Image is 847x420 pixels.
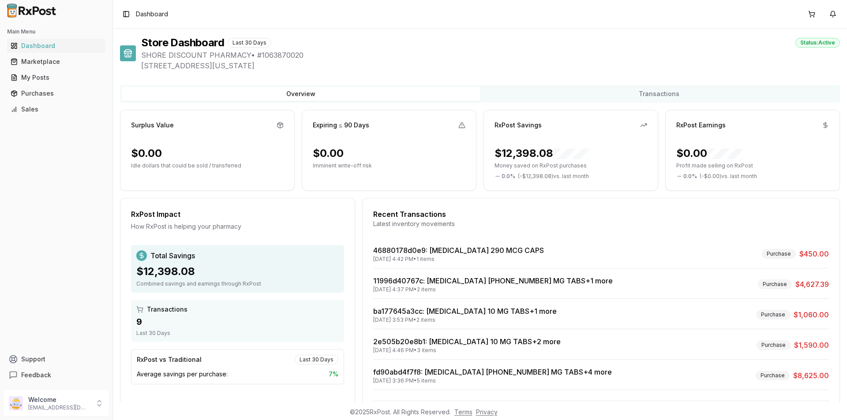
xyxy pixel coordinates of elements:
[136,316,339,328] div: 9
[7,85,105,101] a: Purchases
[137,370,228,379] span: Average savings per purchase:
[756,371,790,380] div: Purchase
[676,146,742,160] div: $0.00
[141,60,840,71] span: [STREET_ADDRESS][US_STATE]
[136,330,339,337] div: Last 30 Days
[676,121,726,130] div: RxPost Earnings
[373,286,613,293] div: [DATE] 4:37 PM • 2 items
[373,246,544,255] a: 46880178d0e9: [MEDICAL_DATA] 290 MCG CAPS
[373,256,544,263] div: [DATE] 4:42 PM • 1 items
[793,370,829,381] span: $8,625.00
[329,370,338,379] span: 7 %
[373,276,613,285] a: 11996d40767c: [MEDICAL_DATA] [PHONE_NUMBER] MG TABS+1 more
[313,146,344,160] div: $0.00
[228,38,271,48] div: Last 30 Days
[7,38,105,54] a: Dashboard
[141,50,840,60] span: SHORE DISCOUNT PHARMACY • # 1063870020
[141,36,224,50] h1: Store Dashboard
[11,89,102,98] div: Purchases
[758,279,792,289] div: Purchase
[4,4,60,18] img: RxPost Logo
[373,219,829,228] div: Latest inventory movements
[4,55,109,69] button: Marketplace
[518,173,589,180] span: ( - $12,398.08 ) vs. last month
[295,355,338,364] div: Last 30 Days
[11,73,102,82] div: My Posts
[131,162,284,169] p: Idle dollars that could be sold / transferred
[762,249,796,259] div: Purchase
[756,310,790,320] div: Purchase
[136,264,339,279] div: $12,398.08
[131,121,174,130] div: Surplus Value
[9,396,23,410] img: User avatar
[11,105,102,114] div: Sales
[4,71,109,85] button: My Posts
[502,173,515,180] span: 0.0 %
[794,340,829,350] span: $1,590.00
[454,408,472,416] a: Terms
[373,337,561,346] a: 2e505b20e8b1: [MEDICAL_DATA] 10 MG TABS+2 more
[313,162,465,169] p: Imminent write-off risk
[757,340,791,350] div: Purchase
[136,10,168,19] span: Dashboard
[131,209,344,219] div: RxPost Impact
[136,10,168,19] nav: breadcrumb
[28,404,90,411] p: [EMAIL_ADDRESS][DOMAIN_NAME]
[122,87,480,101] button: Overview
[11,41,102,50] div: Dashboard
[795,279,829,290] span: $4,627.39
[495,121,542,130] div: RxPost Savings
[7,101,105,117] a: Sales
[799,249,829,259] span: $450.00
[4,102,109,116] button: Sales
[4,351,109,367] button: Support
[495,162,647,169] p: Money saved on RxPost purchases
[136,280,339,287] div: Combined savings and earnings through RxPost
[373,316,557,323] div: [DATE] 3:53 PM • 2 items
[21,371,51,379] span: Feedback
[150,250,195,261] span: Total Savings
[28,395,90,404] p: Welcome
[476,408,498,416] a: Privacy
[373,307,557,316] a: ba177645a3cc: [MEDICAL_DATA] 10 MG TABS+1 more
[373,368,612,376] a: fd90abd4f7f8: [MEDICAL_DATA] [PHONE_NUMBER] MG TABS+4 more
[683,173,697,180] span: 0.0 %
[147,305,187,314] span: Transactions
[4,39,109,53] button: Dashboard
[373,377,612,384] div: [DATE] 3:36 PM • 5 items
[131,146,162,160] div: $0.00
[7,54,105,70] a: Marketplace
[7,70,105,85] a: My Posts
[794,309,829,320] span: $1,060.00
[373,347,561,354] div: [DATE] 4:46 PM • 3 items
[137,355,202,364] div: RxPost vs Traditional
[4,367,109,383] button: Feedback
[480,87,838,101] button: Transactions
[131,222,344,231] div: How RxPost is helping your pharmacy
[7,28,105,35] h2: Main Menu
[313,121,369,130] div: Expiring ≤ 90 Days
[700,173,757,180] span: ( - $0.00 ) vs. last month
[373,209,829,219] div: Recent Transactions
[495,146,588,160] div: $12,398.08
[11,57,102,66] div: Marketplace
[4,86,109,100] button: Purchases
[676,162,829,169] p: Profit made selling on RxPost
[373,401,829,415] button: View All Transactions
[795,38,840,48] div: Status: Active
